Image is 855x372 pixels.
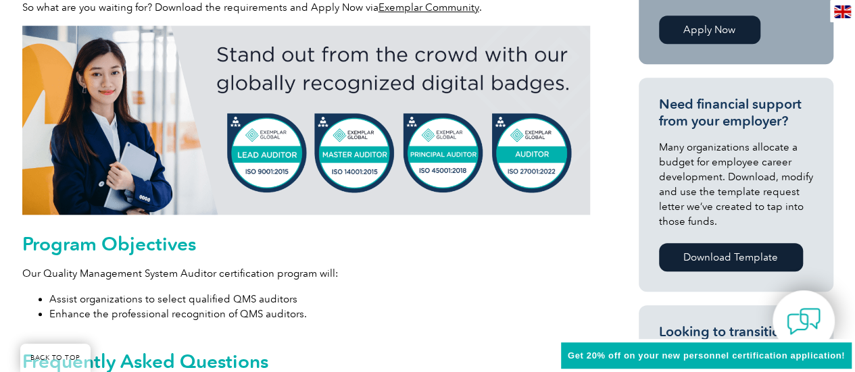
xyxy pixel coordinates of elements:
[787,304,821,338] img: contact-chat.png
[568,350,845,361] span: Get 20% off on your new personnel certification application!
[659,16,760,44] a: Apply Now
[659,140,813,229] p: Many organizations allocate a budget for employee career development. Download, modify and use th...
[659,96,813,130] h3: Need financial support from your employer?
[22,233,590,255] h2: Program Objectives
[659,243,803,271] a: Download Template
[834,5,851,18] img: en
[22,266,590,281] p: Our Quality Management System Auditor certification program will:
[20,344,91,372] a: BACK TO TOP
[49,307,590,321] li: Enhance the professional recognition of QMS auditors.
[49,292,590,307] li: Assist organizations to select qualified QMS auditors
[659,323,813,340] h3: Looking to transition?
[22,26,590,215] img: badges
[378,1,479,14] a: Exemplar Community
[22,350,590,372] h2: Frequently Asked Questions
